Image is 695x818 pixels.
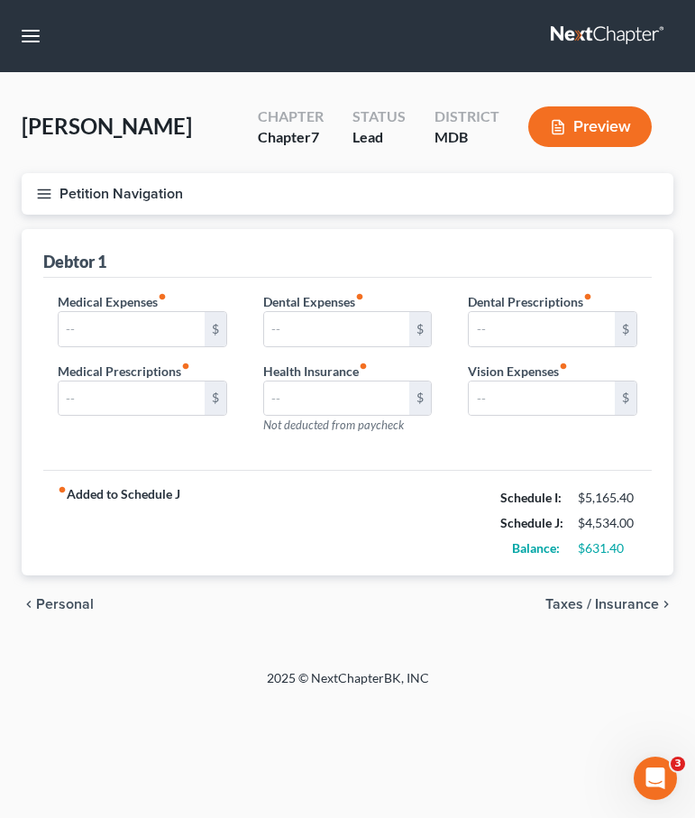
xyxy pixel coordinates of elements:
div: $5,165.40 [578,489,637,507]
label: Health Insurance [263,362,368,381]
div: $4,534.00 [578,514,637,532]
input: -- [59,381,205,416]
div: Chapter [258,127,324,148]
button: Petition Navigation [22,173,673,215]
span: Not deducted from paycheck [263,418,404,432]
button: chevron_left Personal [22,597,94,611]
span: [PERSON_NAME] [22,113,192,139]
div: $ [409,312,431,346]
strong: Schedule I: [500,490,562,505]
input: -- [59,312,205,346]
input: -- [469,312,615,346]
div: Debtor 1 [43,251,106,272]
label: Dental Expenses [263,292,364,311]
i: fiber_manual_record [355,292,364,301]
span: Taxes / Insurance [545,597,659,611]
strong: Added to Schedule J [58,485,180,561]
div: $631.40 [578,539,637,557]
div: $ [615,381,636,416]
div: $ [409,381,431,416]
span: Personal [36,597,94,611]
input: -- [264,312,410,346]
button: Taxes / Insurance chevron_right [545,597,673,611]
span: 7 [311,128,319,145]
i: fiber_manual_record [58,485,67,494]
div: MDB [434,127,499,148]
i: chevron_left [22,597,36,611]
div: $ [615,312,636,346]
div: 2025 © NextChapterBK, INC [23,669,672,702]
label: Dental Prescriptions [468,292,592,311]
input: -- [264,381,410,416]
button: Preview [528,106,652,147]
span: 3 [671,757,685,771]
label: Medical Expenses [58,292,167,311]
i: fiber_manual_record [583,292,592,301]
label: Vision Expenses [468,362,568,381]
div: Lead [352,127,406,148]
div: $ [205,312,226,346]
iframe: Intercom live chat [634,757,677,800]
input: -- [469,381,615,416]
i: fiber_manual_record [359,362,368,371]
label: Medical Prescriptions [58,362,190,381]
i: fiber_manual_record [559,362,568,371]
div: District [434,106,499,127]
div: $ [205,381,226,416]
strong: Balance: [512,540,560,556]
i: fiber_manual_record [158,292,167,301]
div: Status [352,106,406,127]
i: chevron_right [659,597,673,611]
div: Chapter [258,106,324,127]
i: fiber_manual_record [181,362,190,371]
strong: Schedule J: [500,515,563,530]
